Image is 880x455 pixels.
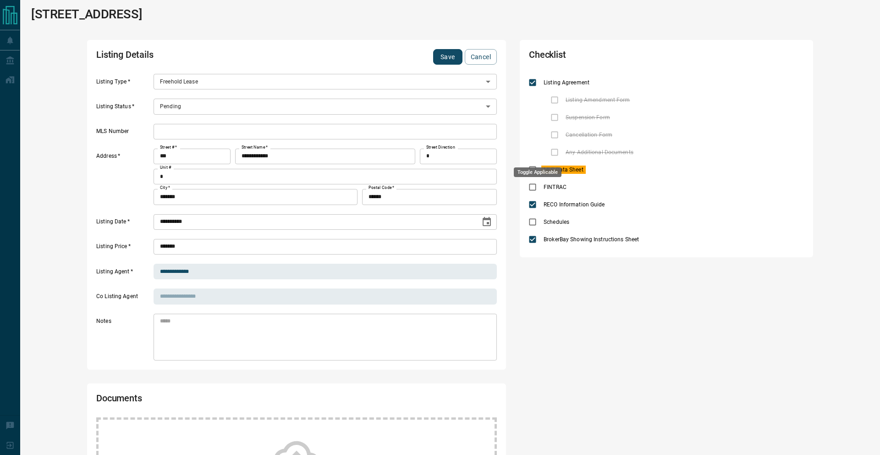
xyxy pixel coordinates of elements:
[31,7,142,22] h1: [STREET_ADDRESS]
[529,49,694,65] h2: Checklist
[433,49,462,65] button: Save
[96,393,336,408] h2: Documents
[96,317,151,361] label: Notes
[478,213,496,231] button: Choose date, selected date is Sep 15, 2025
[541,218,572,226] span: Schedules
[465,49,497,65] button: Cancel
[154,99,497,114] div: Pending
[563,131,615,139] span: Cancellation Form
[160,165,171,171] label: Unit #
[154,74,497,89] div: Freehold Lease
[160,185,170,191] label: City
[426,144,455,150] label: Street Direction
[96,268,151,280] label: Listing Agent
[514,167,561,177] div: Toggle Applicable
[96,103,151,115] label: Listing Status
[563,148,636,156] span: Any Additional Documents
[96,128,151,139] label: MLS Number
[96,293,151,305] label: Co Listing Agent
[242,144,268,150] label: Street Name
[541,166,586,174] span: MLS Data Sheet
[563,96,632,104] span: Listing Amendment Form
[96,243,151,255] label: Listing Price
[160,144,177,150] label: Street #
[563,113,612,122] span: Suspension Form
[541,200,607,209] span: RECO Information Guide
[96,152,151,205] label: Address
[96,49,336,65] h2: Listing Details
[368,185,394,191] label: Postal Code
[96,78,151,90] label: Listing Type
[541,183,569,191] span: FINTRAC
[96,218,151,230] label: Listing Date
[541,235,641,244] span: BrokerBay Showing Instructions Sheet
[541,78,592,87] span: Listing Agreement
